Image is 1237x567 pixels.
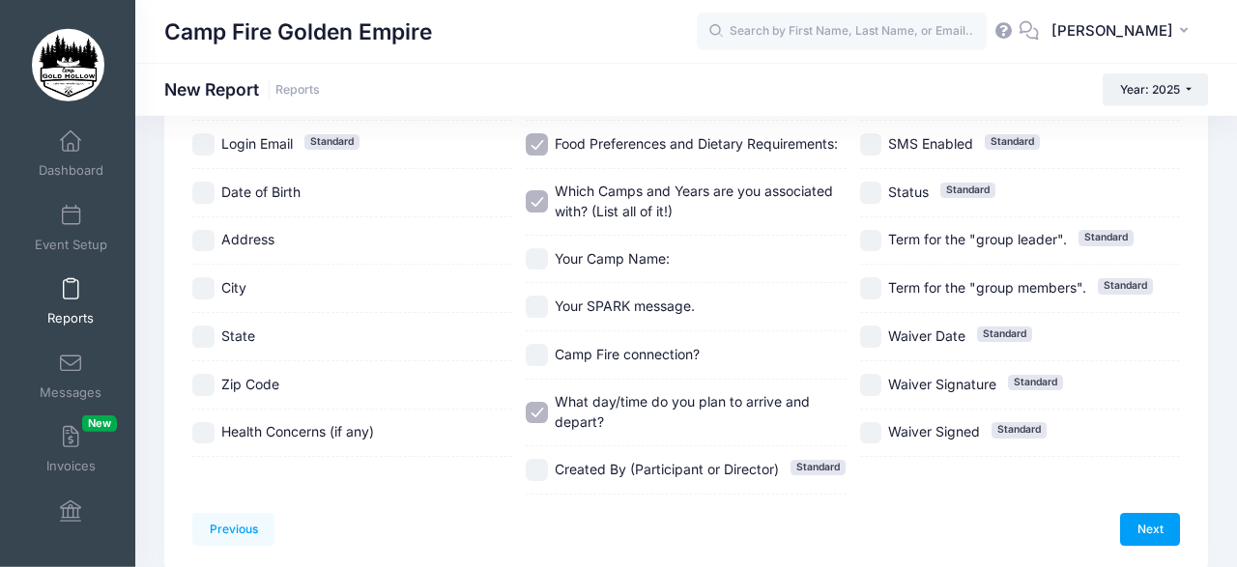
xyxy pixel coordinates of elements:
span: Waiver Signature [888,376,996,392]
span: Standard [992,422,1047,438]
span: Status [888,184,929,200]
input: Date of Birth [192,182,215,204]
input: Which Camps and Years are you associated with? (List all of it!) [526,190,548,213]
a: Reports [275,83,320,98]
span: Waiver Date [888,327,965,344]
input: Zip Code [192,374,215,396]
h1: New Report [164,79,320,99]
input: City [192,277,215,299]
h1: Camp Fire Golden Empire [164,10,432,54]
span: New [82,415,117,432]
span: Date of Birth [221,184,301,200]
input: Login EmailStandard [192,133,215,156]
a: InvoicesNew [25,415,117,483]
a: Event Setup [25,194,117,262]
input: Created By (Participant or Director)Standard [526,459,548,481]
button: Year: 2025 [1103,73,1208,106]
span: City [221,279,246,296]
span: Term for the "group leader". [888,231,1067,247]
input: Health Concerns (if any) [192,422,215,444]
span: [PERSON_NAME] [1051,20,1173,42]
input: Term for the "group leader".Standard [860,230,882,252]
span: What day/time do you plan to arrive and depart? [555,393,810,430]
span: Standard [304,134,360,150]
span: Standard [1079,230,1134,245]
span: Standard [791,460,846,475]
input: SMS EnabledStandard [860,133,882,156]
input: Your SPARK message. [526,296,548,318]
span: SMS Enabled [888,135,973,152]
span: Reports [47,311,94,327]
span: Invoices [46,459,96,475]
span: Which Camps and Years are you associated with? (List all of it!) [555,183,833,219]
span: Standard [1098,278,1153,294]
input: Food Preferences and Dietary Requirements: [526,133,548,156]
span: Year: 2025 [1120,82,1180,97]
span: Your Camp Name: [555,250,670,267]
input: Waiver SignedStandard [860,422,882,444]
span: Your SPARK message. [555,298,695,314]
span: State [221,327,255,344]
a: Next [1120,513,1180,546]
a: Financials [25,490,117,557]
input: Address [192,230,215,252]
input: Your Camp Name: [526,248,548,270]
input: StatusStandard [860,182,882,204]
span: Camp Fire connection? [555,346,700,362]
span: Standard [1008,375,1063,390]
input: State [192,326,215,348]
img: Camp Fire Golden Empire [32,29,104,101]
span: Login Email [221,135,293,152]
span: Waiver Signed [888,423,980,439]
input: Search by First Name, Last Name, or Email... [697,13,987,51]
input: Waiver SignatureStandard [860,374,882,396]
a: Messages [25,342,117,410]
a: Reports [25,268,117,335]
input: Waiver DateStandard [860,326,882,348]
span: Zip Code [221,376,279,392]
span: Food Preferences and Dietary Requirements: [555,135,838,152]
input: Camp Fire connection? [526,344,548,366]
input: Term for the "group members".Standard [860,277,882,299]
span: Created By (Participant or Director) [555,461,779,477]
span: Health Concerns (if any) [221,423,374,439]
span: Address [221,231,274,247]
span: Messages [40,384,101,401]
button: [PERSON_NAME] [1039,10,1208,54]
span: Term for the "group members". [888,279,1086,296]
span: Standard [985,134,1040,150]
span: Standard [940,183,995,198]
span: Dashboard [39,163,103,180]
a: Dashboard [25,120,117,187]
span: Standard [977,326,1032,342]
input: What day/time do you plan to arrive and depart? [526,402,548,424]
span: Event Setup [35,237,107,253]
a: Previous [192,513,274,546]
